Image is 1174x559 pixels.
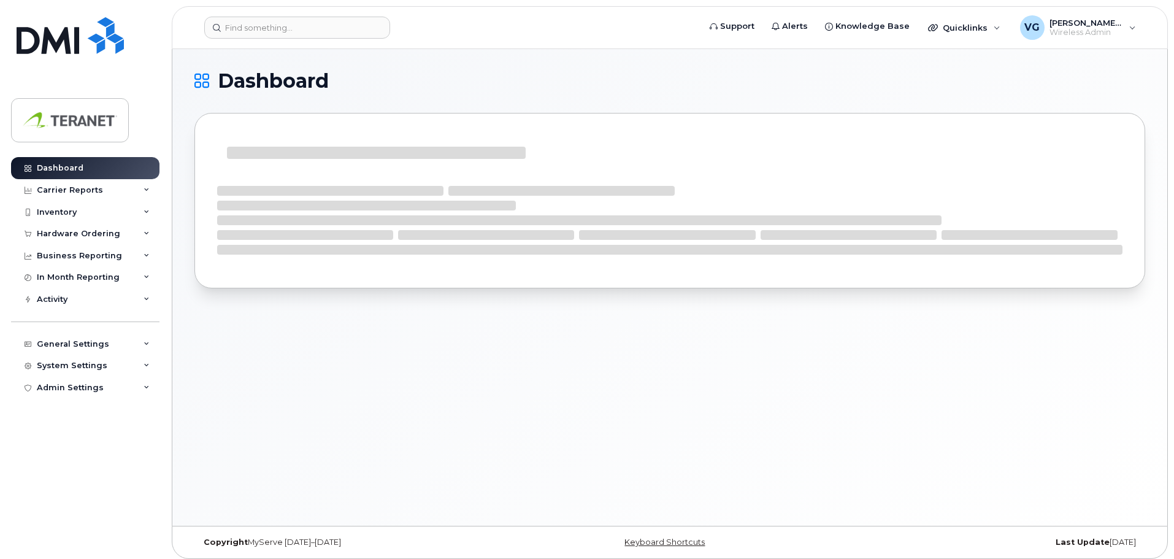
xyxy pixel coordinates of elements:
strong: Last Update [1056,538,1110,547]
span: Dashboard [218,72,329,90]
div: [DATE] [828,538,1145,547]
strong: Copyright [204,538,248,547]
div: MyServe [DATE]–[DATE] [194,538,512,547]
a: Keyboard Shortcuts [624,538,705,547]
